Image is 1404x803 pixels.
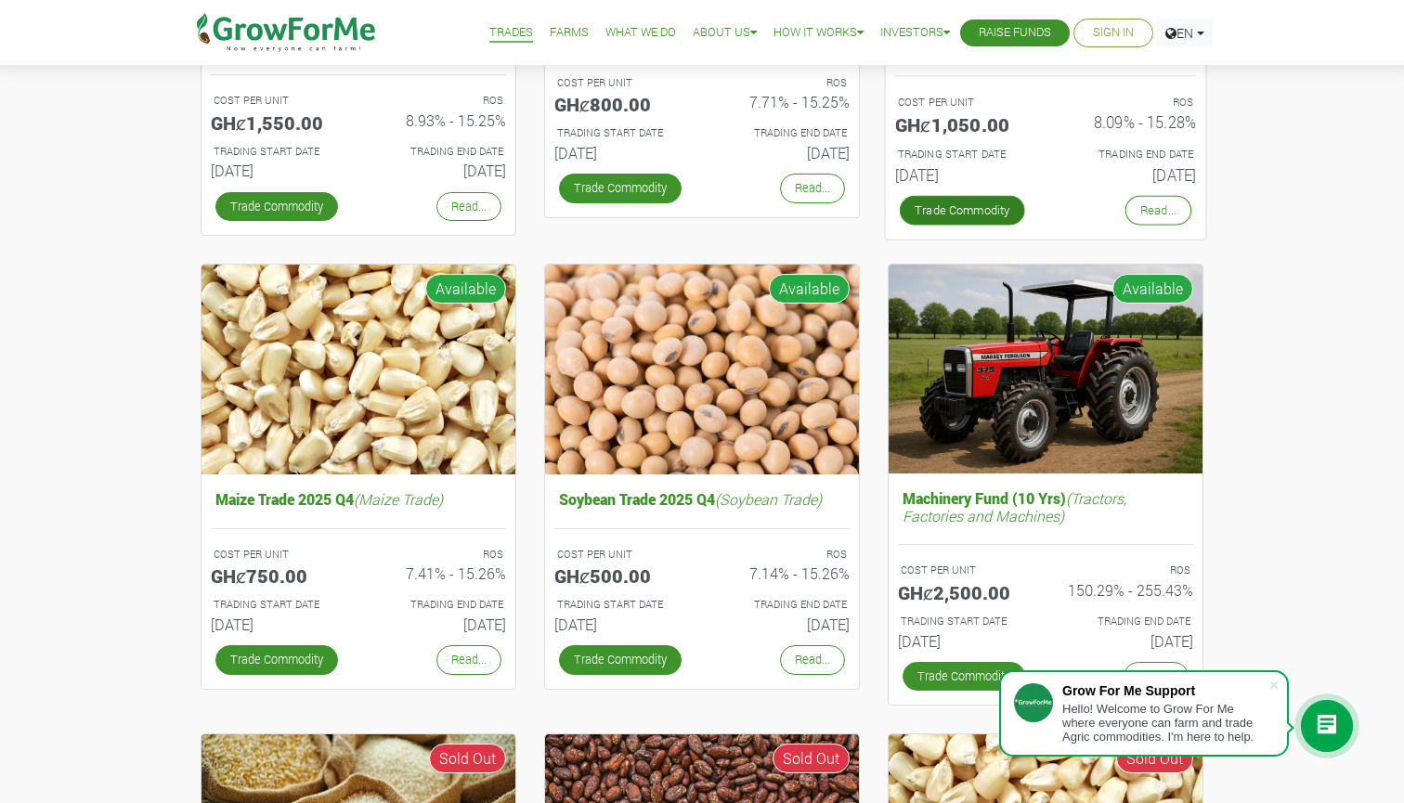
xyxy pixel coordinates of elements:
[898,485,1193,657] a: Machinery Fund (10 Yrs)(Tractors, Factories and Machines) COST PER UNIT GHȼ2,500.00 ROS 150.29% -...
[901,614,1029,629] p: Estimated Trading Start Date
[895,165,1032,184] h6: [DATE]
[211,162,344,179] h6: [DATE]
[719,547,847,563] p: ROS
[1125,195,1191,225] a: Read...
[773,23,864,43] a: How it Works
[715,489,822,509] i: (Soybean Trade)
[375,597,503,613] p: Estimated Trading End Date
[780,174,845,202] a: Read...
[1062,563,1190,578] p: ROS
[901,563,1029,578] p: COST PER UNIT
[554,93,688,115] h5: GHȼ800.00
[1157,19,1213,47] a: EN
[211,14,506,187] a: Cocoa/Shearnut Trade 2025 Q4(Cocoa Trade) COST PER UNIT GHȼ1,550.00 ROS 8.93% - 15.25% TRADING ST...
[1062,94,1193,110] p: ROS
[554,486,850,641] a: Soybean Trade 2025 Q4(Soybean Trade) COST PER UNIT GHȼ500.00 ROS 7.14% - 15.26% TRADING START DAT...
[214,93,342,109] p: COST PER UNIT
[719,597,847,613] p: Estimated Trading End Date
[716,93,850,110] h6: 7.71% - 15.25%
[1059,113,1196,132] h6: 8.09% - 15.28%
[211,111,344,134] h5: GHȼ1,550.00
[693,23,757,43] a: About Us
[898,94,1029,110] p: COST PER UNIT
[550,23,589,43] a: Farms
[429,744,506,773] span: Sold Out
[559,174,682,202] a: Trade Commodity
[1059,165,1196,184] h6: [DATE]
[372,162,506,179] h6: [DATE]
[214,597,342,613] p: Estimated Trading Start Date
[375,144,503,160] p: Estimated Trading End Date
[436,645,501,674] a: Read...
[880,23,950,43] a: Investors
[898,485,1193,529] h5: Machinery Fund (10 Yrs)
[372,615,506,633] h6: [DATE]
[425,274,506,304] span: Available
[769,274,850,304] span: Available
[1124,662,1189,691] a: Read...
[375,547,503,563] p: ROS
[898,632,1032,650] h6: [DATE]
[773,744,850,773] span: Sold Out
[215,192,338,221] a: Trade Commodity
[1059,581,1193,599] h6: 150.29% - 255.43%
[716,564,850,582] h6: 7.14% - 15.26%
[211,615,344,633] h6: [DATE]
[1062,614,1190,629] p: Estimated Trading End Date
[557,597,685,613] p: Estimated Trading Start Date
[719,75,847,91] p: ROS
[979,23,1051,43] a: Raise Funds
[1062,702,1268,744] div: Hello! Welcome to Grow For Me where everyone can farm and trade Agric commodities. I'm here to help.
[895,113,1032,136] h5: GHȼ1,050.00
[900,195,1025,225] a: Trade Commodity
[605,23,676,43] a: What We Do
[780,645,845,674] a: Read...
[211,564,344,587] h5: GHȼ750.00
[489,23,533,43] a: Trades
[557,547,685,563] p: COST PER UNIT
[211,486,506,512] h5: Maize Trade 2025 Q4
[895,14,1196,190] a: Cashew Trade 2025 Q4(Anacardium occidentale) COST PER UNIT GHȼ1,050.00 ROS 8.09% - 15.28% TRADING...
[375,93,503,109] p: ROS
[211,486,506,641] a: Maize Trade 2025 Q4(Maize Trade) COST PER UNIT GHȼ750.00 ROS 7.41% - 15.26% TRADING START DATE [D...
[545,265,859,475] img: growforme image
[372,111,506,129] h6: 8.93% - 15.25%
[1112,274,1193,304] span: Available
[214,144,342,160] p: Estimated Trading Start Date
[214,547,342,563] p: COST PER UNIT
[903,488,1126,525] i: (Tractors, Factories and Machines)
[554,144,688,162] h6: [DATE]
[436,192,501,221] a: Read...
[554,564,688,587] h5: GHȼ500.00
[1059,632,1193,650] h6: [DATE]
[889,265,1202,473] img: growforme image
[1093,23,1134,43] a: Sign In
[557,75,685,91] p: COST PER UNIT
[716,615,850,633] h6: [DATE]
[898,581,1032,603] h5: GHȼ2,500.00
[554,14,850,169] a: Rice Trade 2025 Q4(Oryza Sativa) COST PER UNIT GHȼ800.00 ROS 7.71% - 15.25% TRADING START DATE [D...
[903,662,1025,691] a: Trade Commodity
[215,645,338,674] a: Trade Commodity
[554,486,850,512] h5: Soybean Trade 2025 Q4
[557,125,685,141] p: Estimated Trading Start Date
[1062,683,1268,698] div: Grow For Me Support
[201,265,515,475] img: growforme image
[1116,744,1193,773] span: Sold Out
[554,615,688,633] h6: [DATE]
[898,146,1029,162] p: Estimated Trading Start Date
[1062,146,1193,162] p: Estimated Trading End Date
[719,125,847,141] p: Estimated Trading End Date
[716,144,850,162] h6: [DATE]
[559,645,682,674] a: Trade Commodity
[372,564,506,582] h6: 7.41% - 15.26%
[354,489,443,509] i: (Maize Trade)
